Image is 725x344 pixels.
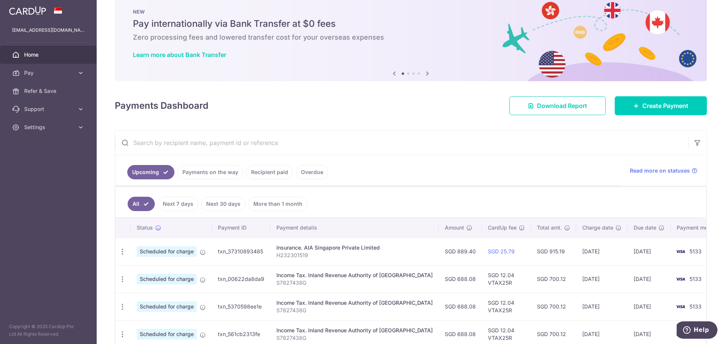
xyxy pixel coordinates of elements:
td: SGD 12.04 VTAX25R [482,265,531,293]
td: [DATE] [628,293,671,320]
a: Payments on the way [177,165,243,179]
img: Bank Card [673,275,688,284]
span: Status [137,224,153,231]
p: NEW [133,9,689,15]
p: [EMAIL_ADDRESS][DOMAIN_NAME] [12,26,85,34]
span: 5133 [690,248,702,255]
span: Scheduled for charge [137,246,197,257]
a: Read more on statuses [630,167,697,174]
td: [DATE] [576,238,628,265]
span: Scheduled for charge [137,301,197,312]
span: 5133 [690,276,702,282]
span: Support [24,105,74,113]
input: Search by recipient name, payment id or reference [115,131,688,155]
span: Amount [445,224,464,231]
span: Pay [24,69,74,77]
td: SGD 12.04 VTAX25R [482,293,531,320]
td: [DATE] [576,293,628,320]
span: Scheduled for charge [137,274,197,284]
span: Create Payment [642,101,688,110]
div: Income Tax. Inland Revenue Authority of [GEOGRAPHIC_DATA] [276,299,433,307]
span: Settings [24,123,74,131]
a: Learn more about Bank Transfer [133,51,226,59]
span: Scheduled for charge [137,329,197,339]
a: Upcoming [127,165,174,179]
a: Create Payment [615,96,707,115]
a: Next 30 days [201,197,245,211]
td: txn_5370598ee1e [212,293,270,320]
th: Payment ID [212,218,270,238]
td: SGD 700.12 [531,265,576,293]
td: txn_37310893485 [212,238,270,265]
a: Overdue [296,165,328,179]
span: Refer & Save [24,87,74,95]
iframe: Opens a widget where you can find more information [677,321,717,340]
a: Next 7 days [158,197,198,211]
td: SGD 688.08 [439,265,482,293]
span: 5133 [690,303,702,310]
span: Due date [634,224,656,231]
h5: Pay internationally via Bank Transfer at $0 fees [133,18,689,30]
div: Income Tax. Inland Revenue Authority of [GEOGRAPHIC_DATA] [276,271,433,279]
a: More than 1 month [248,197,307,211]
td: [DATE] [628,265,671,293]
img: Bank Card [673,247,688,256]
span: Home [24,51,74,59]
th: Payment details [270,218,439,238]
td: txn_00622da8da9 [212,265,270,293]
span: Total amt. [537,224,562,231]
a: SGD 25.79 [488,248,515,255]
img: Bank Card [673,302,688,311]
a: Download Report [509,96,606,115]
a: All [128,197,155,211]
td: SGD 688.08 [439,293,482,320]
img: CardUp [9,6,46,15]
a: Recipient paid [246,165,293,179]
h6: Zero processing fees and lowered transfer cost for your overseas expenses [133,33,689,42]
h4: Payments Dashboard [115,99,208,113]
td: SGD 700.12 [531,293,576,320]
img: Bank Card [673,330,688,339]
span: Charge date [582,224,613,231]
span: CardUp fee [488,224,517,231]
td: [DATE] [576,265,628,293]
p: H232301519 [276,251,433,259]
td: [DATE] [628,238,671,265]
td: SGD 889.40 [439,238,482,265]
div: Income Tax. Inland Revenue Authority of [GEOGRAPHIC_DATA] [276,327,433,334]
span: Download Report [537,101,587,110]
p: S7827438G [276,334,433,342]
p: S7827438G [276,307,433,314]
p: S7827438G [276,279,433,287]
span: Read more on statuses [630,167,690,174]
div: Insurance. AIA Singapore Private Limited [276,244,433,251]
td: SGD 915.19 [531,238,576,265]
